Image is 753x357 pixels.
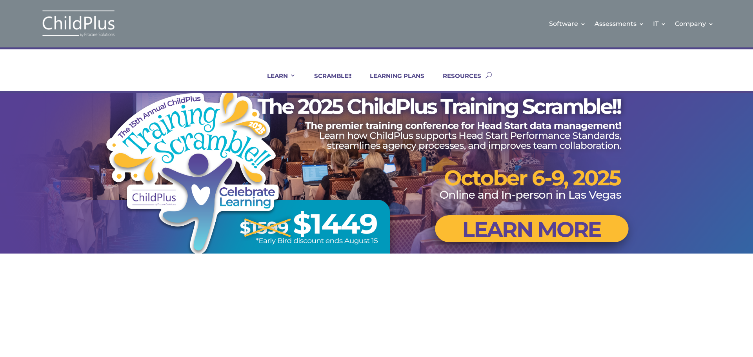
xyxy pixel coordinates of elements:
a: LEARN [257,72,296,91]
a: Software [549,8,586,40]
a: Assessments [595,8,644,40]
a: RESOURCES [433,72,481,91]
a: IT [653,8,666,40]
a: Company [675,8,714,40]
a: LEARNING PLANS [360,72,424,91]
a: SCRAMBLE!! [304,72,351,91]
